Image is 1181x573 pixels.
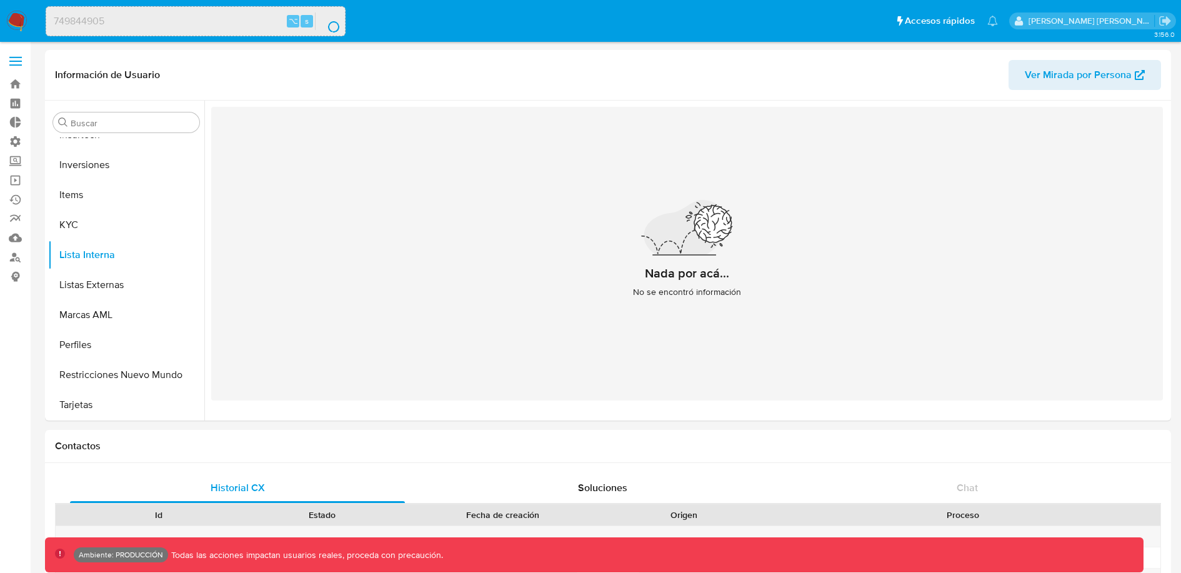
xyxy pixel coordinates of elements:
span: Soluciones [578,481,627,495]
button: search-icon [315,12,341,30]
button: Inversiones [48,150,204,180]
div: Proceso [774,509,1152,521]
span: s [305,15,309,27]
input: Buscar usuario o caso... [46,13,345,29]
button: Tarjetas [48,390,204,420]
h1: Contactos [55,440,1161,452]
span: Historial CX [211,481,265,495]
h1: Información de Usuario [55,69,160,81]
a: Salir [1159,14,1172,27]
div: Origen [611,509,757,521]
span: Chat [957,481,978,495]
span: Ver Mirada por Persona [1025,60,1132,90]
a: Notificaciones [987,16,998,26]
div: Id [86,509,232,521]
p: Ambiente: PRODUCCIÓN [79,552,163,557]
span: Accesos rápidos [905,14,975,27]
button: Lista Interna [48,240,204,270]
button: Restricciones Nuevo Mundo [48,360,204,390]
div: Estado [249,509,395,521]
span: ⌥ [289,15,298,27]
button: Buscar [58,117,68,127]
button: KYC [48,210,204,240]
p: natalia.maison@mercadolibre.com [1029,15,1155,27]
button: Marcas AML [48,300,204,330]
button: Items [48,180,204,210]
button: Listas Externas [48,270,204,300]
input: Buscar [71,117,194,129]
div: Fecha de creación [412,509,594,521]
p: Todas las acciones impactan usuarios reales, proceda con precaución. [168,549,443,561]
button: Perfiles [48,330,204,360]
button: Ver Mirada por Persona [1009,60,1161,90]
